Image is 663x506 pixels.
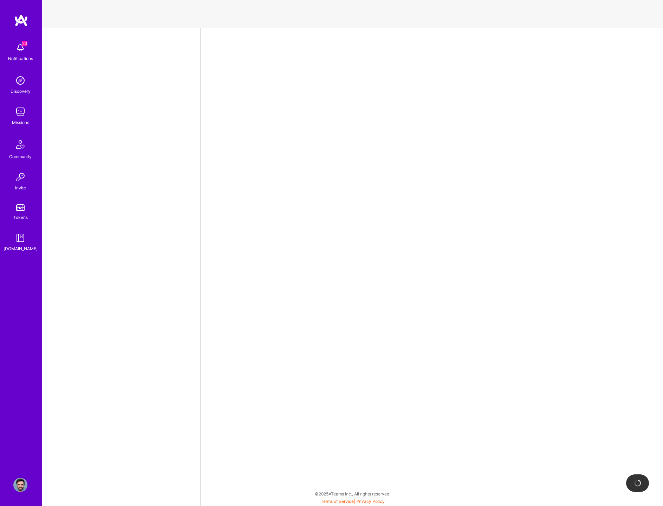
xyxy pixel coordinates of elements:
[4,245,38,252] div: [DOMAIN_NAME]
[13,214,28,221] div: Tokens
[8,55,33,62] div: Notifications
[14,14,28,27] img: logo
[13,478,27,492] img: User Avatar
[12,478,29,492] a: User Avatar
[321,499,385,504] span: |
[13,105,27,119] img: teamwork
[12,119,29,126] div: Missions
[13,73,27,87] img: discovery
[42,485,663,502] div: © 2025 ATeams Inc., All rights reserved.
[15,184,26,192] div: Invite
[12,136,29,153] img: Community
[22,41,27,46] span: 23
[13,41,27,55] img: bell
[13,231,27,245] img: guide book
[356,499,385,504] a: Privacy Policy
[11,87,31,95] div: Discovery
[13,170,27,184] img: Invite
[9,153,32,160] div: Community
[321,499,354,504] a: Terms of Service
[634,480,641,487] img: loading
[16,204,25,211] img: tokens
